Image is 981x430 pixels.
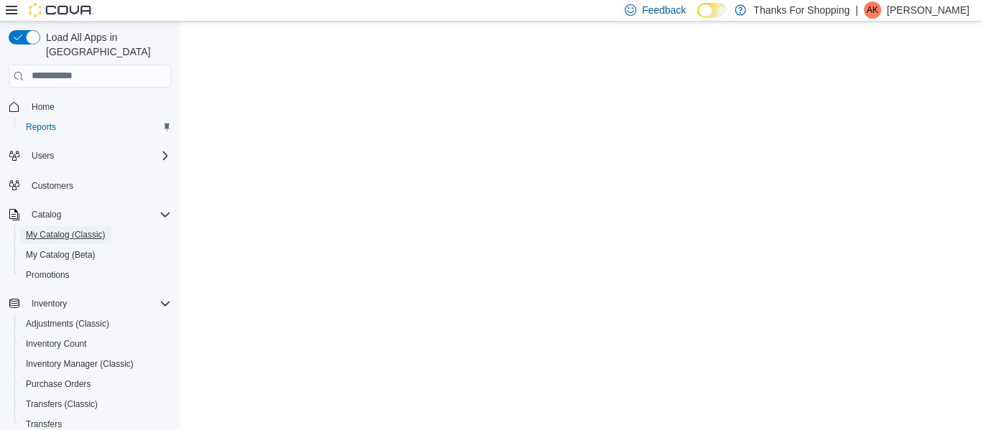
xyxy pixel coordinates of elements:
span: Adjustments (Classic) [26,318,109,329]
span: Promotions [20,266,171,284]
span: Adjustments (Classic) [20,315,171,332]
a: My Catalog (Classic) [20,226,111,243]
p: | [855,1,858,19]
input: Dark Mode [697,3,727,18]
button: Adjustments (Classic) [14,314,177,334]
span: Users [32,150,54,162]
span: My Catalog (Beta) [20,246,171,263]
button: My Catalog (Classic) [14,225,177,245]
span: Inventory [26,295,171,312]
button: Purchase Orders [14,374,177,394]
button: Users [3,146,177,166]
span: My Catalog (Beta) [26,249,96,261]
span: Promotions [26,269,70,281]
button: Inventory [26,295,73,312]
span: Load All Apps in [GEOGRAPHIC_DATA] [40,30,171,59]
div: Anya Kinzel-Cadrin [864,1,881,19]
span: Catalog [32,209,61,220]
a: Transfers (Classic) [20,396,103,413]
a: Inventory Manager (Classic) [20,355,139,373]
p: [PERSON_NAME] [887,1,970,19]
span: Inventory Count [26,338,87,350]
span: AK [867,1,878,19]
img: Cova [29,3,93,17]
button: Inventory Manager (Classic) [14,354,177,374]
span: My Catalog (Classic) [26,229,106,240]
span: Home [32,101,55,113]
button: Transfers (Classic) [14,394,177,414]
p: Thanks For Shopping [753,1,850,19]
span: Users [26,147,171,164]
span: Reports [20,118,171,136]
a: Inventory Count [20,335,93,352]
span: Purchase Orders [20,375,171,393]
span: Purchase Orders [26,378,91,390]
a: Adjustments (Classic) [20,315,115,332]
span: Transfers (Classic) [26,398,98,410]
button: Inventory Count [14,334,177,354]
span: My Catalog (Classic) [20,226,171,243]
button: Promotions [14,265,177,285]
a: Reports [20,118,62,136]
button: Customers [3,174,177,195]
span: Customers [26,176,171,194]
button: Catalog [3,205,177,225]
button: Users [26,147,60,164]
span: Reports [26,121,56,133]
button: Catalog [26,206,67,223]
a: Purchase Orders [20,375,97,393]
span: Inventory Manager (Classic) [20,355,171,373]
span: Home [26,98,171,116]
span: Inventory Count [20,335,171,352]
span: Dark Mode [697,18,698,19]
span: Inventory [32,298,67,309]
span: Inventory Manager (Classic) [26,358,134,370]
span: Catalog [26,206,171,223]
a: My Catalog (Beta) [20,246,101,263]
a: Customers [26,177,79,195]
span: Transfers [26,419,62,430]
a: Promotions [20,266,75,284]
button: Inventory [3,294,177,314]
span: Transfers (Classic) [20,396,171,413]
span: Feedback [642,3,686,17]
a: Home [26,98,60,116]
button: My Catalog (Beta) [14,245,177,265]
button: Reports [14,117,177,137]
button: Home [3,96,177,117]
span: Customers [32,180,73,192]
